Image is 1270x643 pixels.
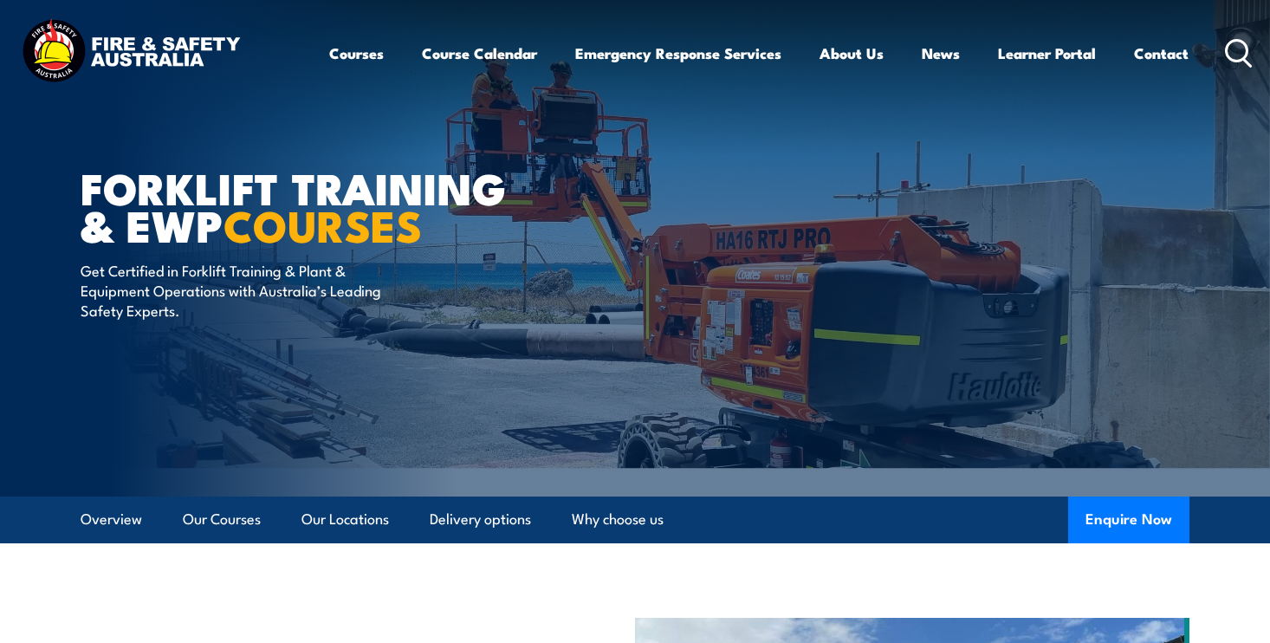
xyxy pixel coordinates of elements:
[329,30,384,76] a: Courses
[430,497,531,542] a: Delivery options
[422,30,537,76] a: Course Calendar
[820,30,884,76] a: About Us
[224,191,422,257] strong: COURSES
[81,497,142,542] a: Overview
[183,497,261,542] a: Our Courses
[301,497,389,542] a: Our Locations
[572,497,664,542] a: Why choose us
[81,260,397,321] p: Get Certified in Forklift Training & Plant & Equipment Operations with Australia’s Leading Safety...
[1134,30,1189,76] a: Contact
[575,30,781,76] a: Emergency Response Services
[998,30,1096,76] a: Learner Portal
[1068,497,1189,543] button: Enquire Now
[81,168,509,243] h1: Forklift Training & EWP
[922,30,960,76] a: News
